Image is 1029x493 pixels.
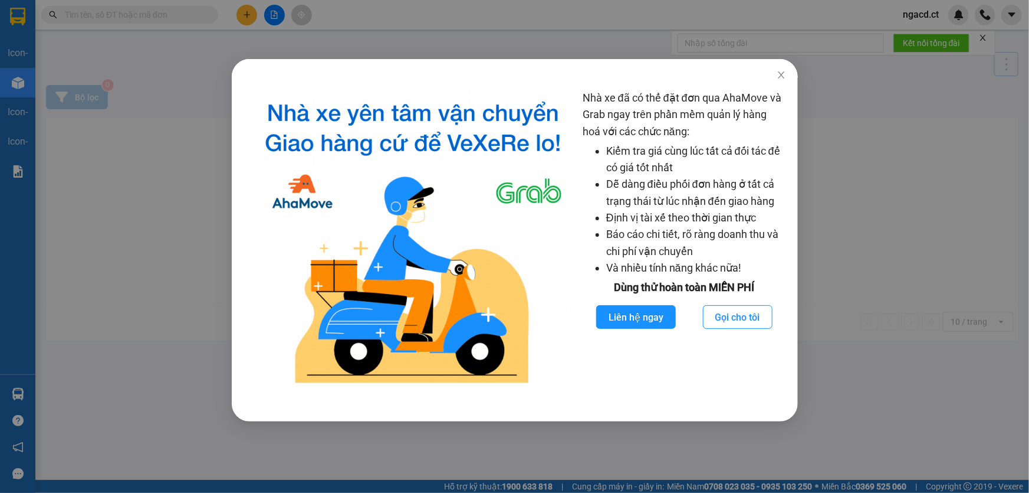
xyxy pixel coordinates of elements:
button: Gọi cho tôi [702,305,772,329]
li: Kiểm tra giá cùng lúc tất cả đối tác để có giá tốt nhất [606,143,785,177]
li: Báo cáo chi tiết, rõ ràng doanh thu và chi phí vận chuyển [606,226,785,260]
div: Nhà xe đã có thể đặt đơn qua AhaMove và Grab ngay trên phần mềm quản lý hàng hoá với các chức năng: [582,90,785,392]
li: Định vị tài xế theo thời gian thực [606,210,785,226]
span: Liên hệ ngay [608,310,663,325]
li: Dễ dàng điều phối đơn hàng ở tất cả trạng thái từ lúc nhận đến giao hàng [606,176,785,210]
li: Và nhiều tính năng khác nữa! [606,260,785,276]
img: logo [253,90,573,392]
button: Liên hệ ngay [596,305,675,329]
div: Dùng thử hoàn toàn MIỄN PHÍ [582,279,785,296]
span: close [776,70,785,80]
button: Close [764,59,797,92]
span: Gọi cho tôi [715,310,760,325]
